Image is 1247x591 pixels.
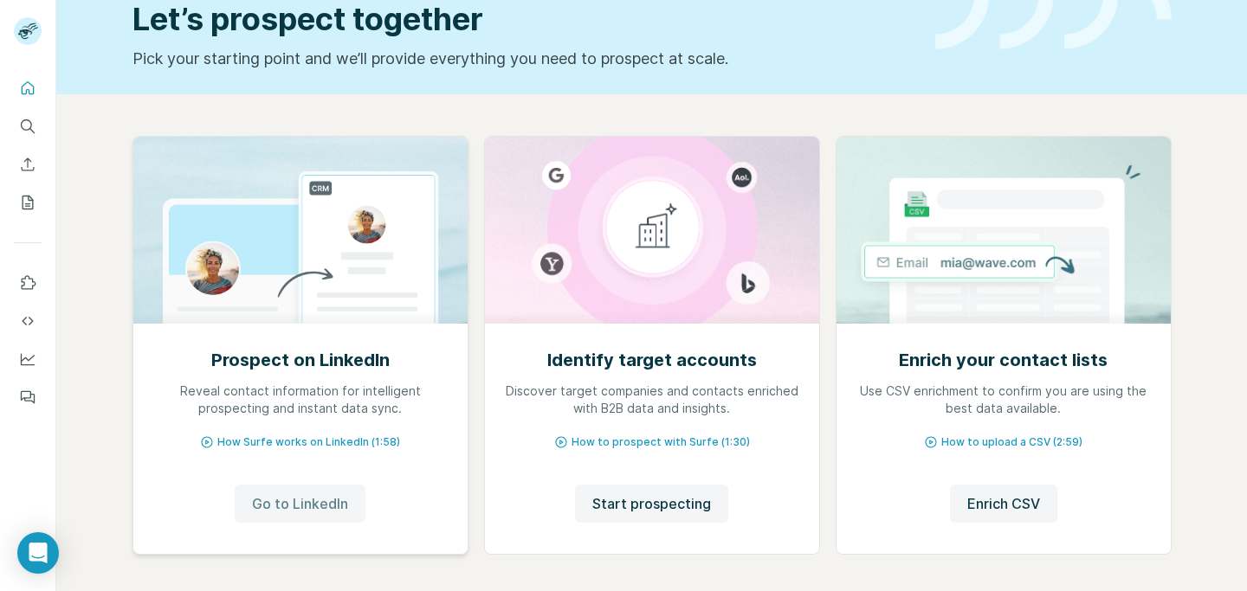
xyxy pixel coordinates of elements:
[547,348,757,372] h2: Identify target accounts
[14,73,42,104] button: Quick start
[14,305,42,337] button: Use Surfe API
[14,344,42,375] button: Dashboard
[235,485,365,523] button: Go to LinkedIn
[14,187,42,218] button: My lists
[592,493,711,514] span: Start prospecting
[14,17,42,45] img: Avatar
[502,382,802,417] p: Discover target companies and contacts enriched with B2B data and insights.
[14,149,42,180] button: Enrich CSV
[151,382,450,417] p: Reveal contact information for intelligent prospecting and instant data sync.
[484,137,820,324] img: Identify target accounts
[967,493,1040,514] span: Enrich CSV
[132,47,914,71] p: Pick your starting point and we’ll provide everything you need to prospect at scale.
[132,137,468,324] img: Prospect on LinkedIn
[899,348,1108,372] h2: Enrich your contact lists
[14,382,42,413] button: Feedback
[14,111,42,142] button: Search
[211,348,390,372] h2: Prospect on LinkedIn
[572,434,750,450] span: How to prospect with Surfe (1:30)
[836,137,1172,324] img: Enrich your contact lists
[14,267,42,299] button: Use Surfe on LinkedIn
[950,485,1057,523] button: Enrich CSV
[217,434,400,450] span: How Surfe works on LinkedIn (1:58)
[575,485,728,523] button: Start prospecting
[17,532,59,574] div: Open Intercom Messenger
[854,382,1153,417] p: Use CSV enrichment to confirm you are using the best data available.
[132,2,914,36] h1: Let’s prospect together
[941,434,1082,450] span: How to upload a CSV (2:59)
[252,493,348,514] span: Go to LinkedIn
